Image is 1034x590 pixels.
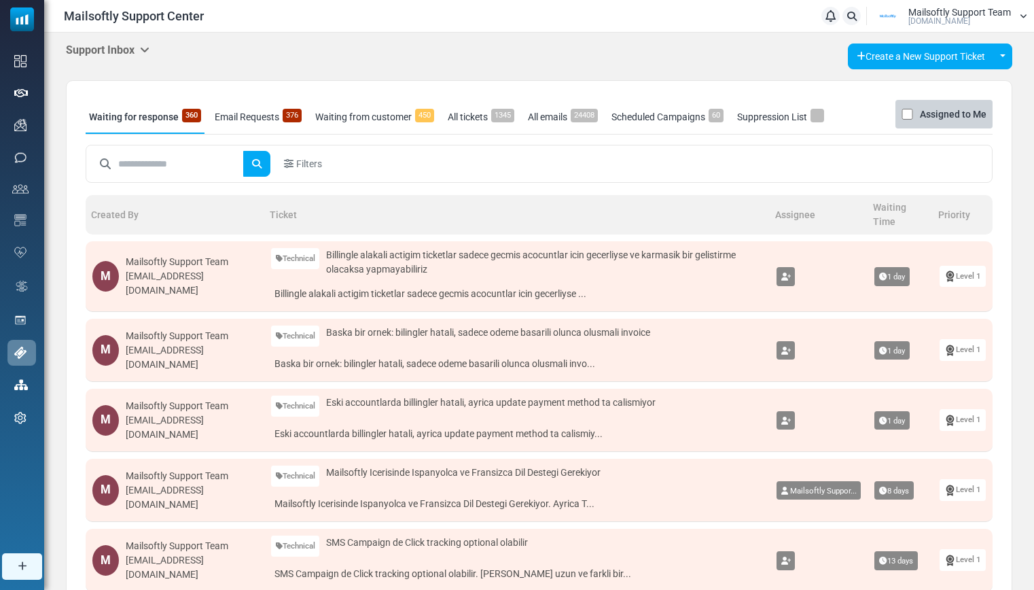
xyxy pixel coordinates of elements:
[66,44,149,56] h5: Support Inbox
[790,486,857,496] span: Mailsoftly Suppor...
[14,152,26,164] img: sms-icon.png
[271,466,320,487] a: Technical
[12,184,29,194] img: contacts-icon.svg
[126,329,257,343] div: Mailsoftly Support Team
[933,195,993,235] th: Priority
[271,493,763,515] a: Mailsoftly Icerisinde Ispanyolca ve Fransizca Dil Destegi Gerekiyor. Ayrica T...
[14,412,26,424] img: settings-icon.svg
[126,269,257,298] div: [EMAIL_ADDRESS][DOMAIN_NAME]
[874,341,910,360] span: 1 day
[874,267,910,286] span: 1 day
[14,119,26,131] img: campaigns-icon.png
[940,479,986,500] a: Level 1
[874,411,910,430] span: 1 day
[86,100,204,134] a: Waiting for response360
[271,536,320,557] a: Technical
[326,248,762,277] span: Billingle alakali actigim ticketlar sadece gecmis acocuntlar icin gecerliyse ve karmasik bir geli...
[920,106,986,122] label: Assigned to Me
[126,539,257,553] div: Mailsoftly Support Team
[940,266,986,287] a: Level 1
[415,109,434,122] span: 450
[14,214,26,226] img: email-templates-icon.svg
[271,563,763,585] a: SMS Campaign de Click tracking optional olabilir. [PERSON_NAME] uzun ve farkli bir...
[126,483,257,512] div: [EMAIL_ADDRESS][DOMAIN_NAME]
[770,195,868,235] th: Assignee
[182,109,201,122] span: 360
[271,396,320,417] a: Technical
[326,326,650,340] span: Baska bir ornek: bilingler hatali, sadece odeme basarili olunca olusmali invoice
[871,6,1027,27] a: User Logo Mailsoftly Support Team [DOMAIN_NAME]
[524,100,601,134] a: All emails24408
[92,475,119,506] div: M
[126,413,257,442] div: [EMAIL_ADDRESS][DOMAIN_NAME]
[10,7,34,31] img: mailsoftly_icon_blue_white.svg
[271,353,763,375] a: Baska bir ornek: bilingler hatali, sadece odeme basarili olunca olusmali invo...
[92,335,119,366] div: M
[14,314,26,326] img: landing_pages.svg
[848,44,994,69] a: Create a New Support Ticket
[734,100,827,134] a: Suppression List
[326,396,656,410] span: Eski accountlarda billingler hatali, ayrica update payment method ta calismiyor
[871,6,905,27] img: User Logo
[86,195,264,235] th: Created By
[271,423,763,445] a: Eski accountlarda billingler hatali, ayrica update payment method ta calismiy...
[126,553,257,582] div: [EMAIL_ADDRESS][DOMAIN_NAME]
[874,551,918,570] span: 13 days
[444,100,518,134] a: All tickets1345
[14,247,26,258] img: domain-health-icon.svg
[92,261,119,292] div: M
[92,405,119,436] div: M
[126,399,257,413] div: Mailsoftly Support Team
[571,109,598,122] span: 24408
[908,7,1011,17] span: Mailsoftly Support Team
[326,466,601,480] span: Mailsoftly Icerisinde Ispanyolca ve Fransizca Dil Destegi Gerekiyor
[126,343,257,372] div: [EMAIL_ADDRESS][DOMAIN_NAME]
[296,157,322,171] span: Filters
[271,283,763,305] a: Billingle alakali actigim ticketlar sadece gecmis acocuntlar icin gecerliyse ...
[868,195,932,235] th: Waiting Time
[608,100,727,134] a: Scheduled Campaigns60
[126,469,257,483] div: Mailsoftly Support Team
[940,409,986,430] a: Level 1
[874,481,914,500] span: 8 days
[126,255,257,269] div: Mailsoftly Support Team
[264,195,770,235] th: Ticket
[326,536,528,550] span: SMS Campaign de Click tracking optional olabilir
[940,339,986,360] a: Level 1
[211,100,305,134] a: Email Requests376
[14,347,26,359] img: support-icon-active.svg
[908,17,970,25] span: [DOMAIN_NAME]
[777,481,861,500] a: Mailsoftly Suppor...
[940,549,986,570] a: Level 1
[14,55,26,67] img: dashboard-icon.svg
[64,7,204,25] span: Mailsoftly Support Center
[14,279,29,294] img: workflow.svg
[283,109,302,122] span: 376
[271,248,320,269] a: Technical
[312,100,438,134] a: Waiting from customer450
[92,545,119,576] div: M
[709,109,724,122] span: 60
[271,326,320,347] a: Technical
[491,109,514,122] span: 1345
